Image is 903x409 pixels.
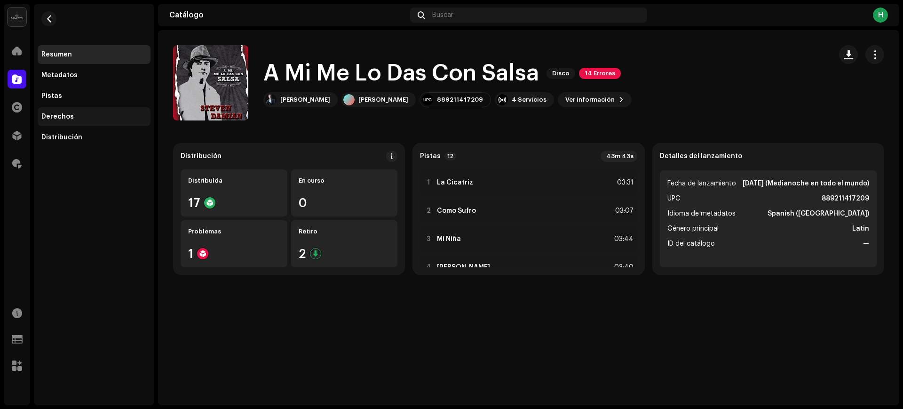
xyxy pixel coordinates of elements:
div: H [873,8,888,23]
div: 889211417209 [437,96,483,104]
div: Metadatos [41,72,78,79]
span: ID del catálogo [667,238,715,249]
span: Disco [547,68,575,79]
strong: Como Sufro [437,207,476,215]
div: Distribuída [188,177,280,184]
div: Retiro [299,228,390,235]
div: [PERSON_NAME] [358,96,408,104]
div: 03:40 [613,262,634,273]
h1: A Mi Me Lo Das Con Salsa [263,58,539,88]
strong: [DATE] (Medianoche en todo el mundo) [743,178,869,189]
p-badge: 12 [444,152,456,160]
div: Pistas [41,92,62,100]
strong: [PERSON_NAME] [437,264,490,271]
strong: — [863,238,869,249]
span: Ver información [565,90,615,109]
div: 03:31 [613,177,634,188]
re-m-nav-item: Distribución [38,128,150,147]
span: UPC [667,193,680,204]
div: [PERSON_NAME] [280,96,330,104]
img: 02a7c2d3-3c89-4098-b12f-2ff2945c95ee [8,8,26,26]
div: En curso [299,177,390,184]
span: 14 Errores [579,68,621,79]
div: 03:07 [613,205,634,217]
span: Buscar [432,11,453,19]
span: Fecha de lanzamiento [667,178,736,189]
div: 4 Servicios [512,96,547,104]
re-m-nav-item: Pistas [38,87,150,105]
strong: Spanish ([GEOGRAPHIC_DATA]) [768,208,869,219]
strong: Mi Niña [437,235,461,243]
strong: Detalles del lanzamiento [660,152,742,160]
div: Catálogo [169,11,406,19]
img: d3c3ee02-aaf0-43e3-8d27-d0906651eeea [265,94,277,105]
div: Distribución [181,152,222,160]
span: Género principal [667,223,719,234]
div: Derechos [41,113,74,120]
re-m-nav-item: Resumen [38,45,150,64]
div: Problemas [188,228,280,235]
re-m-nav-item: Metadatos [38,66,150,85]
div: 43m 43s [601,151,637,162]
strong: Pistas [420,152,441,160]
button: Ver información [558,92,632,107]
div: Resumen [41,51,72,58]
div: Distribución [41,134,82,141]
strong: La Cicatriz [437,179,473,186]
strong: 889211417209 [822,193,869,204]
div: 03:44 [613,233,634,245]
span: Idioma de metadatos [667,208,736,219]
strong: Latin [852,223,869,234]
re-m-nav-item: Derechos [38,107,150,126]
